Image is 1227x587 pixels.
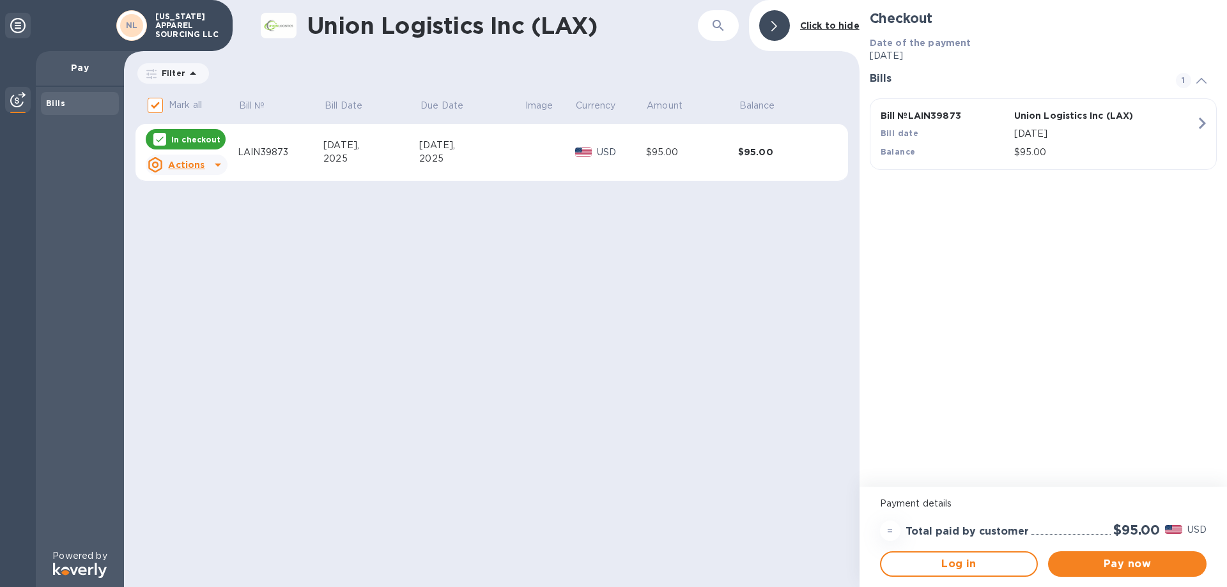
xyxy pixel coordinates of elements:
b: Balance [881,147,916,156]
p: USD [597,146,645,159]
div: $95.00 [646,146,738,159]
p: Due Date [421,99,463,112]
p: Balance [739,99,775,112]
p: Union Logistics Inc (LAX) [1014,109,1143,122]
div: [DATE], [323,139,419,152]
button: Log in [880,551,1038,577]
p: Mark all [169,98,202,112]
img: USD [1165,525,1182,534]
p: Pay [46,61,114,74]
span: 1 [1176,73,1191,88]
b: Date of the payment [870,38,971,48]
span: Amount [647,99,699,112]
span: Due Date [421,99,480,112]
span: Bill Date [325,99,379,112]
p: Bill № [239,99,265,112]
div: 2025 [323,152,419,165]
p: Powered by [52,549,107,563]
h1: Union Logistics Inc (LAX) [307,12,643,39]
div: 2025 [419,152,523,165]
b: Click to hide [800,20,860,31]
p: Payment details [880,497,1207,510]
p: Currency [576,99,615,112]
span: Log in [891,556,1027,572]
p: Image [525,99,553,112]
span: Bill № [239,99,282,112]
button: Bill №LAIN39873Union Logistics Inc (LAX)Bill date[DATE]Balance$95.00 [870,98,1217,170]
span: Pay now [1058,556,1196,572]
p: [DATE] [1014,127,1196,141]
b: NL [126,20,138,30]
h3: Total paid by customer [906,526,1029,538]
b: Bill date [881,128,919,138]
p: [US_STATE] APPAREL SOURCING LLC [155,12,219,39]
img: Logo [53,563,107,578]
div: LAIN39873 [238,146,323,159]
div: [DATE], [419,139,523,152]
p: [DATE] [870,49,1217,63]
u: Actions [168,160,204,170]
h2: $95.00 [1113,522,1160,538]
p: Filter [157,68,185,79]
b: Bills [46,98,65,108]
p: $95.00 [1014,146,1196,159]
h3: Bills [870,73,1161,85]
div: = [880,521,900,541]
p: USD [1187,523,1207,537]
p: Bill № LAIN39873 [881,109,1009,122]
p: Bill Date [325,99,362,112]
p: Amount [647,99,683,112]
h2: Checkout [870,10,1217,26]
div: $95.00 [738,146,831,158]
p: In checkout [171,134,220,145]
img: USD [575,148,592,156]
span: Balance [739,99,792,112]
button: Pay now [1048,551,1207,577]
